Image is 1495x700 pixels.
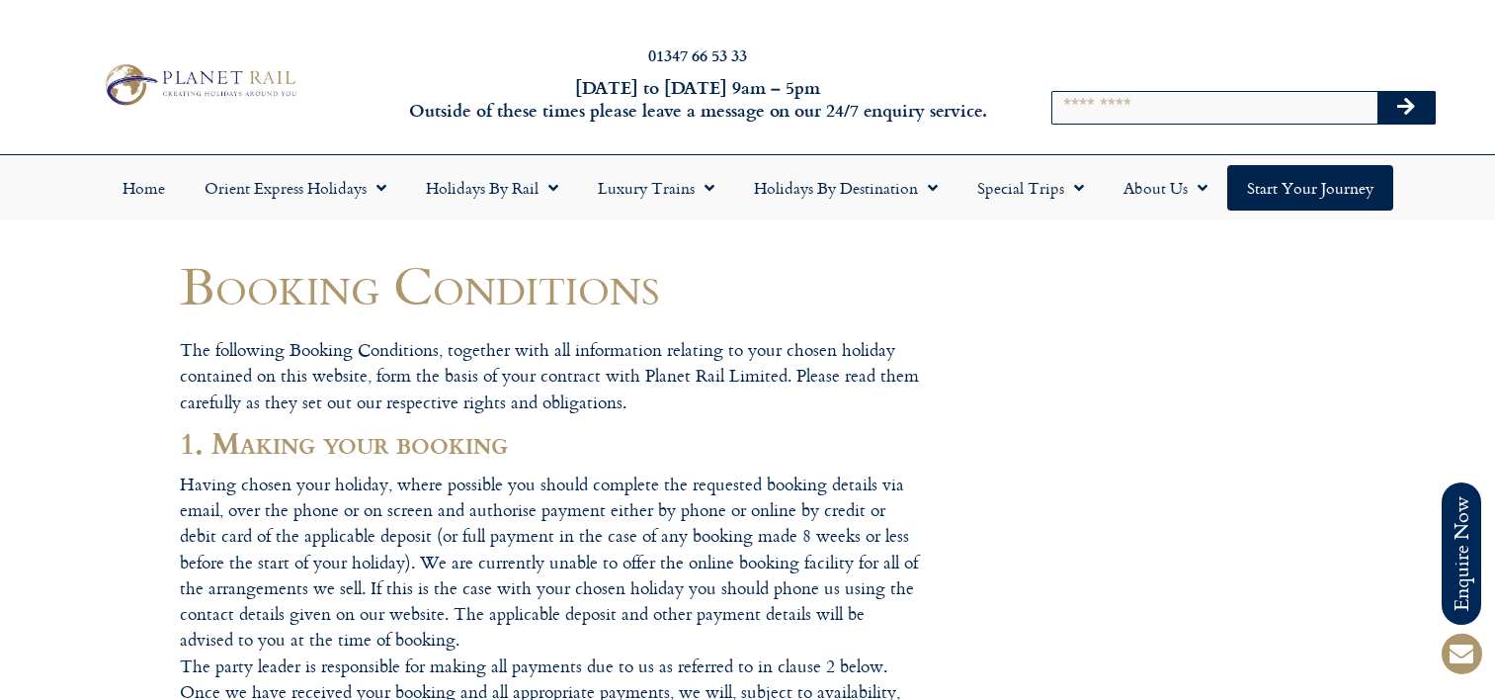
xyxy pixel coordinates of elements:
a: Start your Journey [1227,165,1393,211]
a: Luxury Trains [578,165,734,211]
a: Holidays by Rail [406,165,578,211]
a: Home [103,165,185,211]
a: 01347 66 53 33 [648,44,747,66]
a: Orient Express Holidays [185,165,406,211]
a: Holidays by Destination [734,165,957,211]
a: About Us [1104,165,1227,211]
a: Special Trips [957,165,1104,211]
button: Search [1377,92,1435,124]
img: Planet Rail Train Holidays Logo [97,59,301,110]
nav: Menu [10,165,1485,211]
h6: [DATE] to [DATE] 9am – 5pm Outside of these times please leave a message on our 24/7 enquiry serv... [403,76,991,123]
